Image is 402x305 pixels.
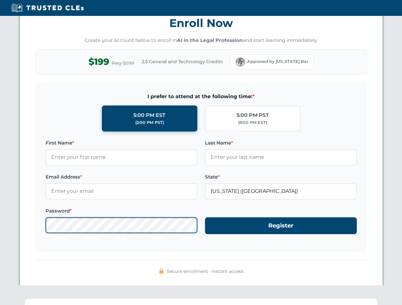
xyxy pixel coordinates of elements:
[142,58,223,65] span: 2.5 General and Technology Credits
[159,268,164,274] img: 🔒
[205,173,357,181] label: State
[112,59,134,67] span: Reg $299
[238,119,267,126] div: (8:00 PM EST)
[46,139,197,147] label: First Name
[46,173,197,181] label: Email Address
[236,58,245,66] img: Florida Bar
[88,55,109,69] span: $199
[205,139,357,147] label: Last Name
[46,183,197,199] input: Enter your email
[167,268,243,275] span: Secure enrollment • Instant access
[205,183,357,199] input: Florida (FL)
[135,119,164,126] div: (2:00 PM PST)
[46,92,357,101] span: I prefer to attend at the following time:
[35,37,367,44] p: Create your account below to enroll in and start learning immediately.
[205,217,357,234] button: Register
[236,111,269,119] div: 5:00 PM PST
[205,149,357,165] input: Enter your last name
[46,149,197,165] input: Enter your first name
[177,37,243,43] strong: AI in the Legal Profession
[46,207,197,215] label: Password
[247,58,308,65] span: Approved by [US_STATE] Bar
[35,13,367,33] h3: Enroll Now
[133,111,166,119] div: 5:00 PM EST
[10,3,86,13] img: Trusted CLEs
